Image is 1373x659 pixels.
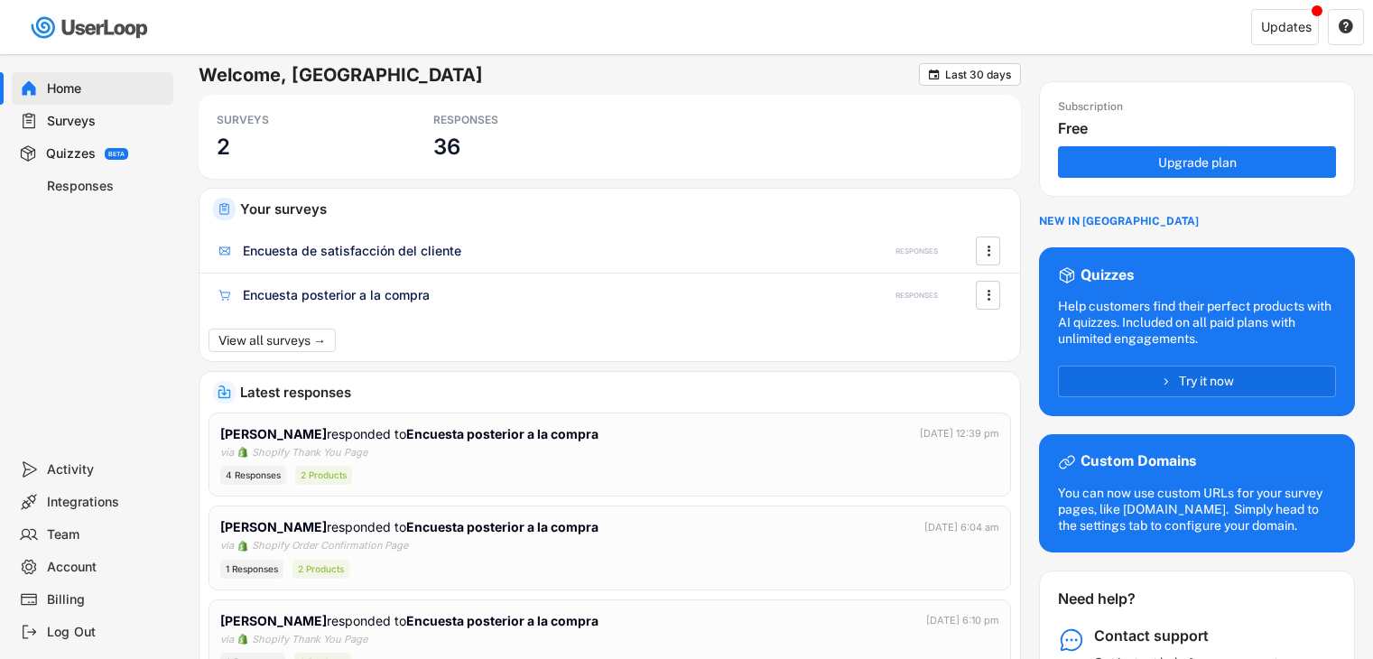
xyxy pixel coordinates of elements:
[240,202,1007,216] div: Your surveys
[1179,375,1234,387] span: Try it now
[987,285,990,304] text: 
[945,70,1011,80] div: Last 30 days
[27,9,154,46] img: userloop-logo-01.svg
[47,591,166,608] div: Billing
[46,145,96,162] div: Quizzes
[237,634,248,645] img: 1156660_ecommerce_logo_shopify_icon%20%281%29.png
[220,445,234,460] div: via
[220,538,234,553] div: via
[220,424,602,443] div: responded to
[220,632,234,647] div: via
[243,286,430,304] div: Encuesta posterior a la compra
[1058,119,1345,138] div: Free
[47,526,166,543] div: Team
[252,632,367,647] div: Shopify Thank You Page
[987,241,990,260] text: 
[895,246,938,256] div: RESPONSES
[927,68,941,81] button: 
[220,560,283,579] div: 1 Responses
[47,113,166,130] div: Surveys
[1058,589,1183,608] div: Need help?
[1338,19,1354,35] button: 
[433,113,596,127] div: RESPONSES
[924,520,999,535] div: [DATE] 6:04 am
[220,611,602,630] div: responded to
[926,613,999,628] div: [DATE] 6:10 pm
[47,624,166,641] div: Log Out
[47,461,166,478] div: Activity
[895,291,938,301] div: RESPONSES
[979,237,997,265] button: 
[1058,146,1336,178] button: Upgrade plan
[406,613,598,628] strong: Encuesta posterior a la compra
[295,466,352,485] div: 2 Products
[217,133,230,161] h3: 2
[1339,18,1353,34] text: 
[406,426,598,441] strong: Encuesta posterior a la compra
[199,63,919,87] h6: Welcome, [GEOGRAPHIC_DATA]
[220,519,327,534] strong: [PERSON_NAME]
[237,447,248,458] img: 1156660_ecommerce_logo_shopify_icon%20%281%29.png
[252,445,367,460] div: Shopify Thank You Page
[1058,485,1336,534] div: You can now use custom URLs for your survey pages, like [DOMAIN_NAME]. Simply head to the setting...
[979,282,997,309] button: 
[252,538,408,553] div: Shopify Order Confirmation Page
[108,151,125,157] div: BETA
[218,385,231,399] img: IncomingMajor.svg
[243,242,461,260] div: Encuesta de satisfacción del cliente
[240,385,1007,399] div: Latest responses
[1261,21,1312,33] div: Updates
[47,494,166,511] div: Integrations
[1081,266,1134,285] div: Quizzes
[237,541,248,552] img: 1156660_ecommerce_logo_shopify_icon%20%281%29.png
[292,560,349,579] div: 2 Products
[920,426,999,441] div: [DATE] 12:39 pm
[220,426,327,441] strong: [PERSON_NAME]
[47,80,166,97] div: Home
[47,559,166,576] div: Account
[220,466,286,485] div: 4 Responses
[1058,366,1336,397] button: Try it now
[406,519,598,534] strong: Encuesta posterior a la compra
[1094,627,1320,645] div: Contact support
[217,113,379,127] div: SURVEYS
[1058,298,1336,348] div: Help customers find their perfect products with AI quizzes. Included on all paid plans with unlim...
[47,178,166,195] div: Responses
[1058,100,1123,115] div: Subscription
[1081,452,1196,471] div: Custom Domains
[1039,215,1199,229] div: NEW IN [GEOGRAPHIC_DATA]
[433,133,460,161] h3: 36
[220,517,602,536] div: responded to
[929,68,940,81] text: 
[220,613,327,628] strong: [PERSON_NAME]
[209,329,336,352] button: View all surveys →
